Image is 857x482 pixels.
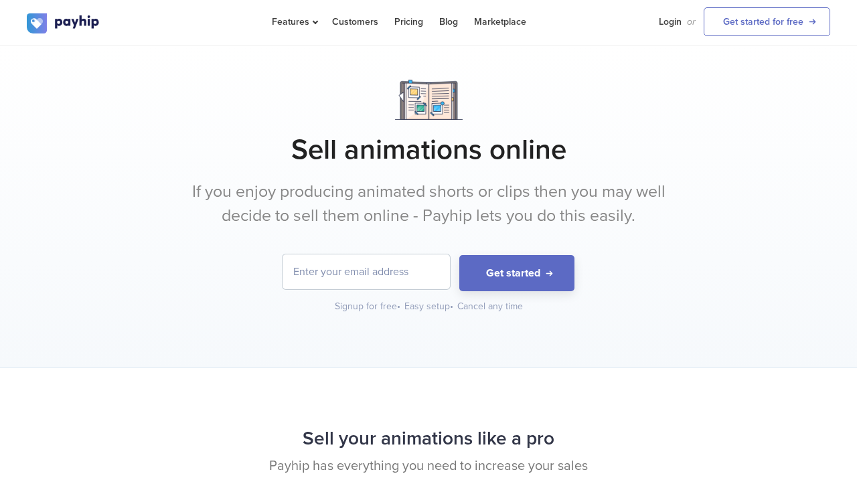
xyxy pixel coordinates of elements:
[27,133,830,167] h1: Sell animations online
[450,301,453,312] span: •
[335,300,402,313] div: Signup for free
[272,16,316,27] span: Features
[459,255,574,292] button: Get started
[27,421,830,457] h2: Sell your animations like a pro
[704,7,830,36] a: Get started for free
[283,254,450,289] input: Enter your email address
[404,300,455,313] div: Easy setup
[177,180,680,228] p: If you enjoy producing animated shorts or clips then you may well decide to sell them online - Pa...
[397,301,400,312] span: •
[395,80,463,120] img: Notebook.png
[457,300,523,313] div: Cancel any time
[27,457,830,476] p: Payhip has everything you need to increase your sales
[27,13,100,33] img: logo.svg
